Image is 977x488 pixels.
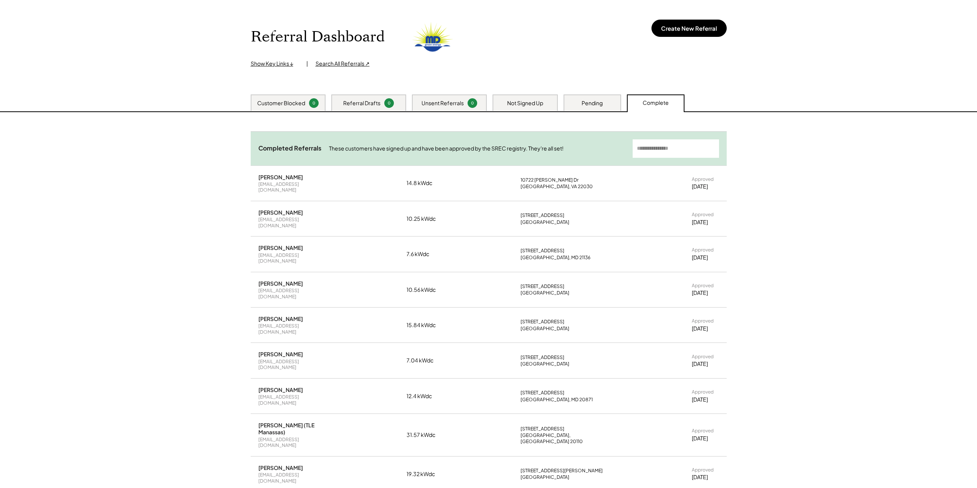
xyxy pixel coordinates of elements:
[257,99,305,107] div: Customer Blocked
[521,354,564,361] div: [STREET_ADDRESS]
[407,470,445,478] div: 19.32 kWdc
[692,289,708,297] div: [DATE]
[469,100,476,106] div: 0
[407,286,445,294] div: 10.56 kWdc
[258,174,303,180] div: [PERSON_NAME]
[692,360,708,368] div: [DATE]
[521,361,569,367] div: [GEOGRAPHIC_DATA]
[507,99,543,107] div: Not Signed Up
[521,177,579,183] div: 10722 [PERSON_NAME] Dr
[521,290,569,296] div: [GEOGRAPHIC_DATA]
[258,386,303,393] div: [PERSON_NAME]
[258,280,303,287] div: [PERSON_NAME]
[692,396,708,404] div: [DATE]
[422,99,464,107] div: Unsent Referrals
[258,315,303,322] div: [PERSON_NAME]
[521,283,564,289] div: [STREET_ADDRESS]
[310,100,317,106] div: 0
[258,217,331,228] div: [EMAIL_ADDRESS][DOMAIN_NAME]
[385,100,393,106] div: 0
[692,218,708,226] div: [DATE]
[407,321,445,329] div: 15.84 kWdc
[692,212,714,218] div: Approved
[329,145,625,152] div: These customers have signed up and have been approved by the SREC registry. They're all set!
[692,283,714,289] div: Approved
[306,60,308,68] div: |
[258,252,331,264] div: [EMAIL_ADDRESS][DOMAIN_NAME]
[692,354,714,360] div: Approved
[521,397,593,403] div: [GEOGRAPHIC_DATA], MD 20871
[521,474,569,480] div: [GEOGRAPHIC_DATA]
[692,247,714,253] div: Approved
[258,422,331,435] div: [PERSON_NAME] (TLE Manassas)
[521,184,593,190] div: [GEOGRAPHIC_DATA], VA 22030
[521,255,590,261] div: [GEOGRAPHIC_DATA], MD 21136
[692,325,708,333] div: [DATE]
[692,318,714,324] div: Approved
[692,467,714,473] div: Approved
[521,212,564,218] div: [STREET_ADDRESS]
[258,437,331,448] div: [EMAIL_ADDRESS][DOMAIN_NAME]
[407,250,445,258] div: 7.6 kWdc
[251,28,385,46] h1: Referral Dashboard
[258,359,331,371] div: [EMAIL_ADDRESS][DOMAIN_NAME]
[692,176,714,182] div: Approved
[258,288,331,299] div: [EMAIL_ADDRESS][DOMAIN_NAME]
[258,244,303,251] div: [PERSON_NAME]
[521,468,603,474] div: [STREET_ADDRESS][PERSON_NAME]
[343,99,380,107] div: Referral Drafts
[258,464,303,471] div: [PERSON_NAME]
[407,431,445,439] div: 31.57 kWdc
[412,16,454,58] img: MD-Web-Logo-1.svg
[407,357,445,364] div: 7.04 kWdc
[407,392,445,400] div: 12.4 kWdc
[521,432,617,444] div: [GEOGRAPHIC_DATA], [GEOGRAPHIC_DATA] 20110
[582,99,603,107] div: Pending
[692,389,714,395] div: Approved
[258,394,331,406] div: [EMAIL_ADDRESS][DOMAIN_NAME]
[407,179,445,187] div: 14.8 kWdc
[521,248,564,254] div: [STREET_ADDRESS]
[692,183,708,190] div: [DATE]
[521,326,569,332] div: [GEOGRAPHIC_DATA]
[251,60,299,68] div: Show Key Links ↓
[407,215,445,223] div: 10.25 kWdc
[258,209,303,216] div: [PERSON_NAME]
[521,319,564,325] div: [STREET_ADDRESS]
[258,323,331,335] div: [EMAIL_ADDRESS][DOMAIN_NAME]
[316,60,370,68] div: Search All Referrals ↗
[692,473,708,481] div: [DATE]
[258,351,303,357] div: [PERSON_NAME]
[521,219,569,225] div: [GEOGRAPHIC_DATA]
[521,426,564,432] div: [STREET_ADDRESS]
[258,181,331,193] div: [EMAIL_ADDRESS][DOMAIN_NAME]
[258,472,331,484] div: [EMAIL_ADDRESS][DOMAIN_NAME]
[692,435,708,442] div: [DATE]
[643,99,669,107] div: Complete
[258,144,321,152] div: Completed Referrals
[692,428,714,434] div: Approved
[521,390,564,396] div: [STREET_ADDRESS]
[651,20,727,37] button: Create New Referral
[692,254,708,261] div: [DATE]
